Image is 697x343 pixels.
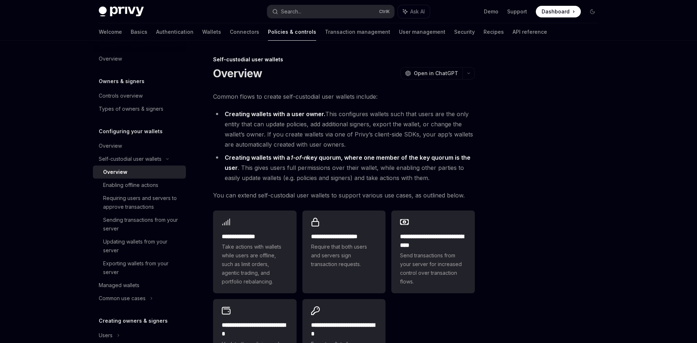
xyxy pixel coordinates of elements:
div: Self-custodial user wallets [99,155,162,163]
span: Common flows to create self-custodial user wallets include: [213,91,475,102]
a: API reference [513,23,547,41]
span: Ctrl K [379,9,390,15]
button: Open in ChatGPT [400,67,462,79]
a: Managed wallets [93,279,186,292]
h5: Owners & signers [99,77,144,86]
div: Requiring users and servers to approve transactions [103,194,182,211]
div: Overview [103,168,127,176]
h1: Overview [213,67,262,80]
a: Recipes [484,23,504,41]
a: Security [454,23,475,41]
a: Wallets [202,23,221,41]
a: Transaction management [325,23,390,41]
button: Ask AI [398,5,430,18]
button: Toggle dark mode [587,6,598,17]
a: Enabling offline actions [93,179,186,192]
img: dark logo [99,7,144,17]
li: . This gives users full permissions over their wallet, while enabling other parties to easily upd... [213,152,475,183]
div: Controls overview [99,91,143,100]
a: Overview [93,166,186,179]
a: Exporting wallets from your server [93,257,186,279]
div: Enabling offline actions [103,181,158,189]
div: Self-custodial user wallets [213,56,475,63]
a: User management [399,23,445,41]
a: Connectors [230,23,259,41]
a: Requiring users and servers to approve transactions [93,192,186,213]
a: Overview [93,139,186,152]
span: Take actions with wallets while users are offline, such as limit orders, agentic trading, and por... [222,242,288,286]
div: Common use cases [99,294,146,303]
a: Dashboard [536,6,581,17]
a: Basics [131,23,147,41]
a: Types of owners & signers [93,102,186,115]
a: Demo [484,8,498,15]
span: Dashboard [542,8,570,15]
a: **** **** *****Take actions with wallets while users are offline, such as limit orders, agentic t... [213,211,297,293]
h5: Creating owners & signers [99,317,168,325]
span: Open in ChatGPT [414,70,458,77]
a: Policies & controls [268,23,316,41]
a: Sending transactions from your server [93,213,186,235]
div: Managed wallets [99,281,139,290]
a: Controls overview [93,89,186,102]
a: Support [507,8,527,15]
div: Sending transactions from your server [103,216,182,233]
li: This configures wallets such that users are the only entity that can update policies, add additio... [213,109,475,150]
div: Overview [99,142,122,150]
div: Updating wallets from your server [103,237,182,255]
div: Overview [99,54,122,63]
div: Search... [281,7,301,16]
div: Users [99,331,113,340]
div: Exporting wallets from your server [103,259,182,277]
strong: Creating wallets with a user owner. [225,110,325,118]
a: Welcome [99,23,122,41]
h5: Configuring your wallets [99,127,163,136]
strong: Creating wallets with a key quorum, where one member of the key quorum is the user [225,154,470,171]
span: Ask AI [410,8,425,15]
em: 1-of-n [290,154,307,161]
a: Updating wallets from your server [93,235,186,257]
div: Types of owners & signers [99,105,163,113]
a: Overview [93,52,186,65]
span: You can extend self-custodial user wallets to support various use cases, as outlined below. [213,190,475,200]
span: Require that both users and servers sign transaction requests. [311,242,377,269]
a: Authentication [156,23,193,41]
span: Send transactions from your server for increased control over transaction flows. [400,251,466,286]
button: Search...CtrlK [267,5,394,18]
